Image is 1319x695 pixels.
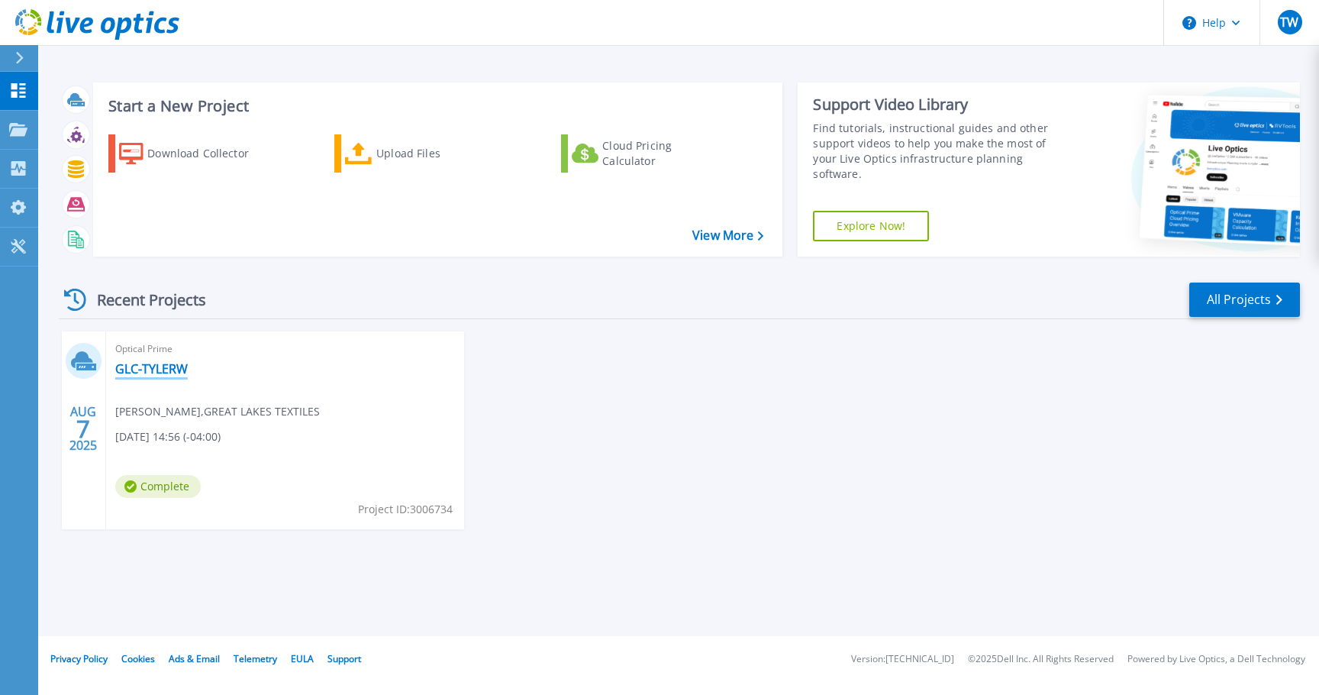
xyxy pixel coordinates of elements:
[376,138,498,169] div: Upload Files
[358,501,453,518] span: Project ID: 3006734
[108,98,763,115] h3: Start a New Project
[1127,655,1305,664] li: Powered by Live Optics, a Dell Technology
[602,138,724,169] div: Cloud Pricing Calculator
[50,652,108,665] a: Privacy Policy
[115,403,320,420] span: [PERSON_NAME] , GREAT LAKES TEXTILES
[147,138,269,169] div: Download Collector
[692,228,763,243] a: View More
[813,211,929,241] a: Explore Now!
[813,121,1067,182] div: Find tutorials, instructional guides and other support videos to help you make the most of your L...
[115,341,455,357] span: Optical Prime
[59,281,227,318] div: Recent Projects
[115,361,188,377] a: GLC-TYLERW
[334,134,505,173] a: Upload Files
[291,652,314,665] a: EULA
[968,655,1114,664] li: © 2025 Dell Inc. All Rights Reserved
[108,134,279,173] a: Download Collector
[169,652,220,665] a: Ads & Email
[115,475,201,498] span: Complete
[76,422,90,435] span: 7
[561,134,731,173] a: Cloud Pricing Calculator
[327,652,361,665] a: Support
[1189,283,1300,317] a: All Projects
[121,652,155,665] a: Cookies
[115,428,221,445] span: [DATE] 14:56 (-04:00)
[69,401,98,457] div: AUG 2025
[851,655,954,664] li: Version: [TECHNICAL_ID]
[813,95,1067,115] div: Support Video Library
[234,652,277,665] a: Telemetry
[1280,16,1298,28] span: TW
